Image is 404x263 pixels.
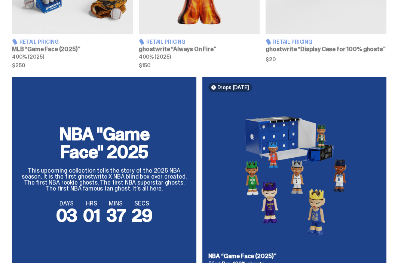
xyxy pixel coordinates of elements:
[208,98,381,247] img: Game Face (2025)
[19,39,59,44] span: Retail Pricing
[106,204,126,227] span: 37
[273,39,312,44] span: Retail Pricing
[21,125,187,161] h2: NBA "Game Face" 2025
[83,204,100,227] span: 01
[139,53,171,60] span: 400% (2025)
[12,46,133,52] h3: MLB “Game Face (2025)”
[217,84,249,90] span: Drops [DATE]
[266,46,386,52] h3: ghostwrite “Display Case for 100% ghosts”
[131,201,152,207] span: SECS
[83,201,100,207] span: HRS
[139,63,260,68] span: $150
[208,253,381,259] h3: NBA “Game Face (2025)”
[12,53,44,60] span: 400% (2025)
[139,46,260,52] h3: ghostwrite “Always On Fire”
[12,63,133,68] span: $250
[106,201,126,207] span: MINS
[266,57,386,62] span: $20
[146,39,186,44] span: Retail Pricing
[56,204,77,227] span: 03
[56,201,77,207] span: DAYS
[131,204,152,227] span: 29
[21,168,187,192] p: This upcoming collection tells the story of the 2025 NBA season. It is the first ghostwrite X NBA...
